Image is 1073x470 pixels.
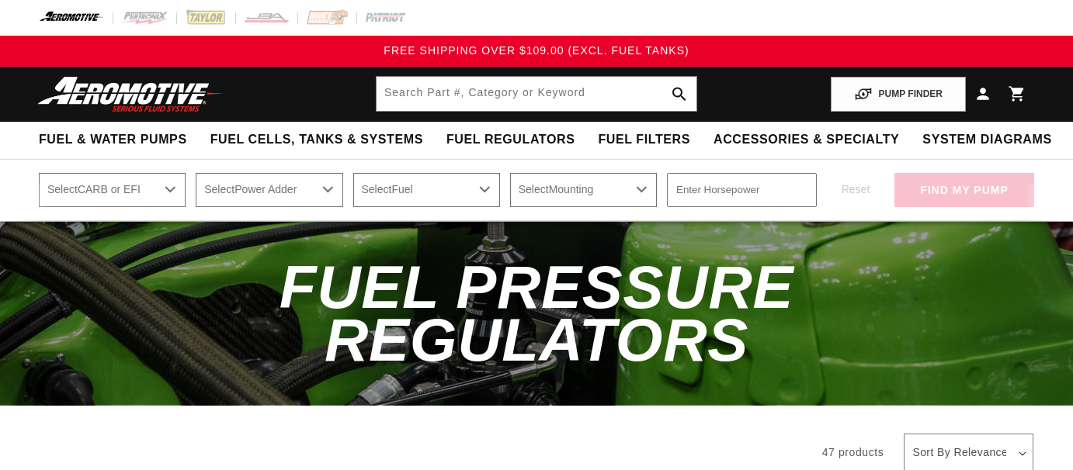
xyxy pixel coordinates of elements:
select: Power Adder [196,173,342,207]
input: Enter Horsepower [667,173,817,207]
summary: Accessories & Specialty [702,122,911,158]
span: Fuel Pressure Regulators [280,253,793,374]
button: PUMP FINDER [831,77,966,112]
span: Fuel Filters [598,132,690,148]
summary: Fuel Filters [586,122,702,158]
span: Accessories & Specialty [714,132,899,148]
span: System Diagrams [922,132,1051,148]
summary: Fuel Regulators [435,122,586,158]
summary: Fuel Cells, Tanks & Systems [199,122,435,158]
summary: Fuel & Water Pumps [27,122,199,158]
span: Fuel Regulators [446,132,575,148]
select: Fuel [353,173,500,207]
input: Search by Part Number, Category or Keyword [377,77,696,111]
span: FREE SHIPPING OVER $109.00 (EXCL. FUEL TANKS) [384,44,689,57]
img: Aeromotive [33,76,227,112]
span: Fuel & Water Pumps [39,132,187,148]
span: Fuel Cells, Tanks & Systems [210,132,423,148]
summary: System Diagrams [911,122,1063,158]
select: CARB or EFI [39,173,186,207]
select: Mounting [510,173,657,207]
span: 47 products [822,446,884,458]
button: search button [662,77,696,111]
